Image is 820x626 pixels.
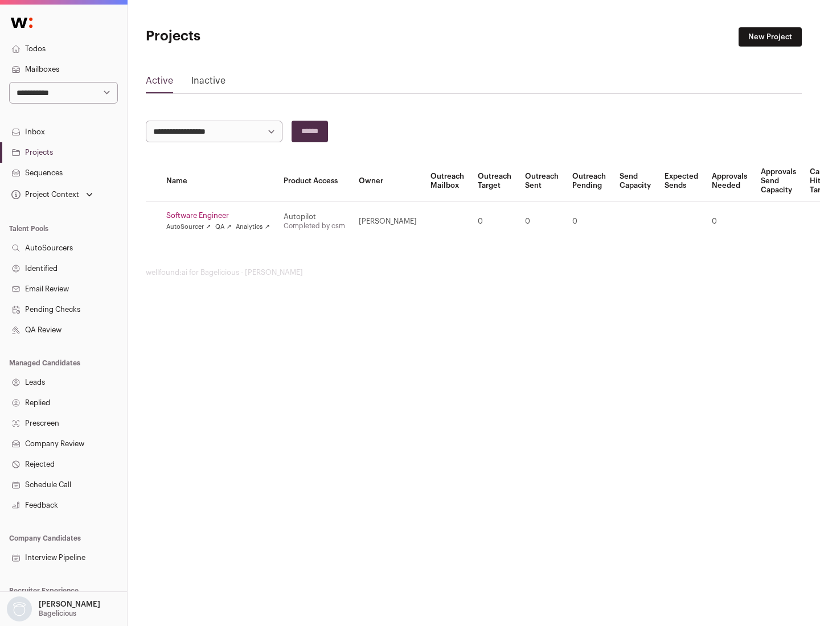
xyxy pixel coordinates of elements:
[284,212,345,221] div: Autopilot
[658,160,705,202] th: Expected Sends
[159,160,277,202] th: Name
[5,11,39,34] img: Wellfound
[471,202,518,241] td: 0
[277,160,352,202] th: Product Access
[705,202,754,241] td: 0
[705,160,754,202] th: Approvals Needed
[424,160,471,202] th: Outreach Mailbox
[565,202,613,241] td: 0
[284,223,345,229] a: Completed by csm
[5,596,102,621] button: Open dropdown
[352,160,424,202] th: Owner
[739,27,802,47] a: New Project
[166,223,211,232] a: AutoSourcer ↗
[236,223,269,232] a: Analytics ↗
[191,74,225,92] a: Inactive
[518,160,565,202] th: Outreach Sent
[39,609,76,618] p: Bagelicious
[9,190,79,199] div: Project Context
[613,160,658,202] th: Send Capacity
[7,596,32,621] img: nopic.png
[352,202,424,241] td: [PERSON_NAME]
[146,27,364,46] h1: Projects
[754,160,803,202] th: Approvals Send Capacity
[146,74,173,92] a: Active
[518,202,565,241] td: 0
[9,187,95,203] button: Open dropdown
[471,160,518,202] th: Outreach Target
[215,223,231,232] a: QA ↗
[146,268,802,277] footer: wellfound:ai for Bagelicious - [PERSON_NAME]
[565,160,613,202] th: Outreach Pending
[166,211,270,220] a: Software Engineer
[39,600,100,609] p: [PERSON_NAME]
